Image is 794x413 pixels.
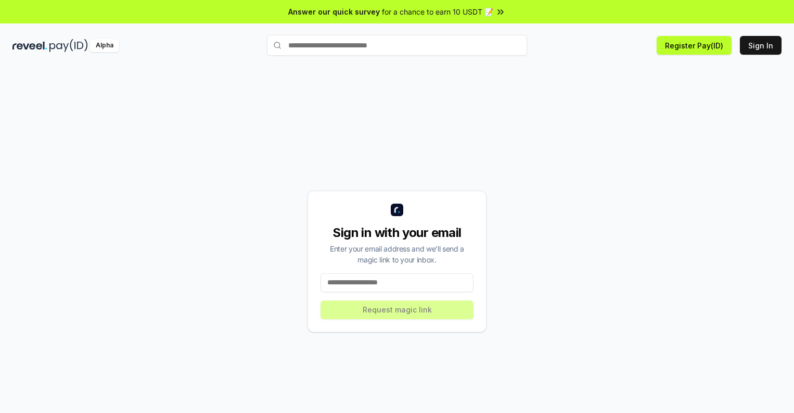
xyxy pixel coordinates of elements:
button: Register Pay(ID) [657,36,732,55]
span: Answer our quick survey [288,6,380,17]
span: for a chance to earn 10 USDT 📝 [382,6,493,17]
img: pay_id [49,39,88,52]
div: Alpha [90,39,119,52]
img: logo_small [391,204,403,216]
button: Sign In [740,36,782,55]
div: Sign in with your email [321,224,473,241]
div: Enter your email address and we’ll send a magic link to your inbox. [321,243,473,265]
img: reveel_dark [12,39,47,52]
